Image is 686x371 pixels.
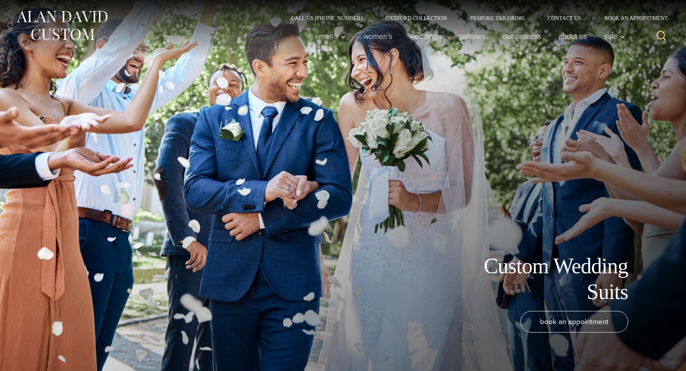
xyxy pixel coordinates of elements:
a: About Us [550,28,595,44]
span: Sale [604,32,625,40]
span: book an appointment [540,316,609,327]
a: book an appointment [520,311,628,333]
a: Contact Us [536,15,593,21]
a: Call Us [PHONE_NUMBER] [280,15,374,21]
a: Bespoke Tailoring [458,15,536,21]
nav: Primary Navigation [310,28,629,44]
span: Men’s [319,32,346,40]
a: Galleries [450,28,494,44]
a: Women’s [354,28,401,44]
a: Book an Appointment [592,15,670,21]
h1: Custom Wedding Suits [455,253,628,305]
button: View Search Form [652,27,671,45]
nav: Secondary Navigation [280,15,671,21]
a: Oxxford Collection [374,15,458,21]
a: Our Process [494,28,550,44]
img: Alan David Custom [16,8,108,43]
a: weddings [401,28,450,44]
